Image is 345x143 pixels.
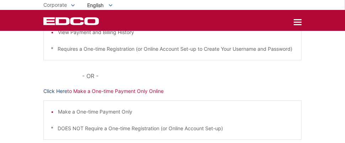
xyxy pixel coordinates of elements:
[43,17,100,25] a: EDCD logo. Return to the homepage.
[82,71,302,81] p: - OR -
[43,87,67,95] a: Click Here
[58,108,294,116] li: Make a One-time Payment Only
[51,125,294,132] p: * DOES NOT Require a One-time Registration (or Online Account Set-up)
[43,2,67,8] span: Corporate
[43,87,302,95] p: to Make a One-time Payment Only Online
[58,28,294,36] li: View Payment and Billing History
[51,45,294,53] p: * Requires a One-time Registration (or Online Account Set-up to Create Your Username and Password)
